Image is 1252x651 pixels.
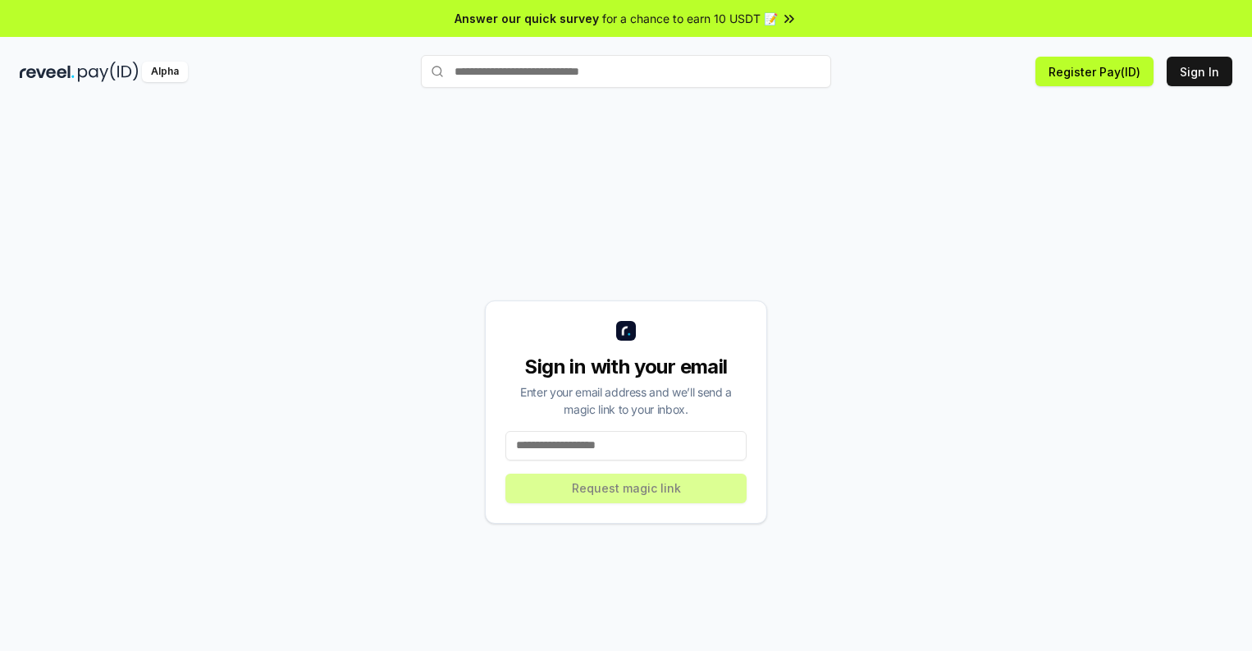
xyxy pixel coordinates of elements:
button: Register Pay(ID) [1035,57,1154,86]
div: Alpha [142,62,188,82]
span: for a chance to earn 10 USDT 📝 [602,10,778,27]
img: reveel_dark [20,62,75,82]
div: Enter your email address and we’ll send a magic link to your inbox. [505,383,747,418]
img: logo_small [616,321,636,341]
div: Sign in with your email [505,354,747,380]
button: Sign In [1167,57,1232,86]
img: pay_id [78,62,139,82]
span: Answer our quick survey [455,10,599,27]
